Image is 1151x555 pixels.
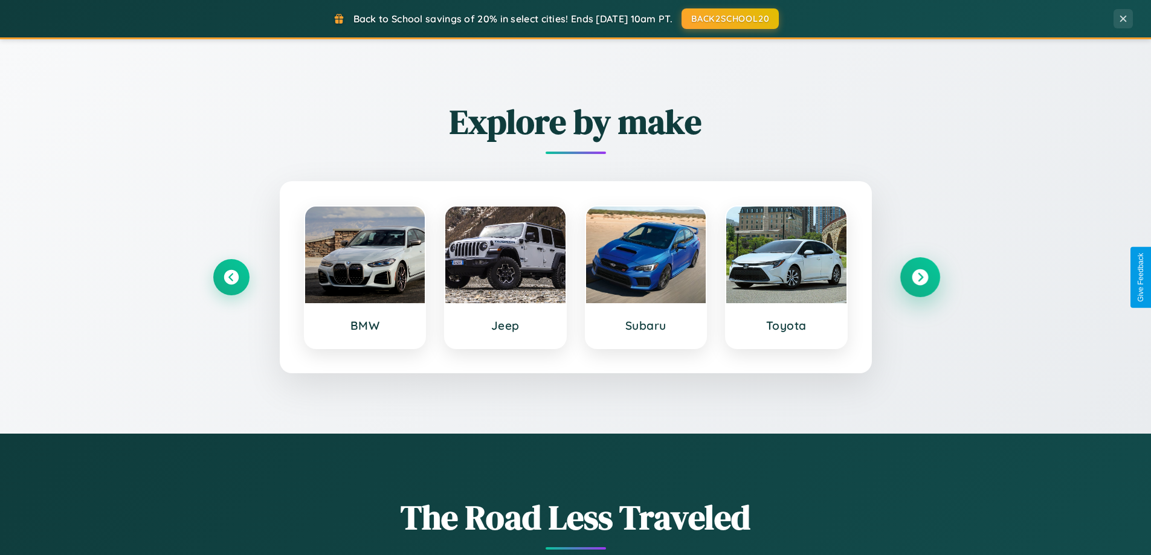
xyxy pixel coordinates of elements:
[213,98,938,145] h2: Explore by make
[598,318,694,333] h3: Subaru
[317,318,413,333] h3: BMW
[682,8,779,29] button: BACK2SCHOOL20
[353,13,672,25] span: Back to School savings of 20% in select cities! Ends [DATE] 10am PT.
[213,494,938,541] h1: The Road Less Traveled
[738,318,834,333] h3: Toyota
[1136,253,1145,302] div: Give Feedback
[457,318,553,333] h3: Jeep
